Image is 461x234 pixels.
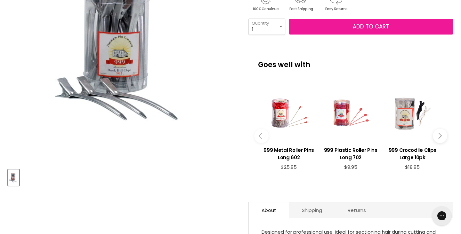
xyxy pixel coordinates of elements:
[429,204,455,228] iframe: Gorgias live chat messenger
[289,19,453,35] button: Add to cart
[281,164,297,170] span: $25.95
[323,142,378,164] a: View product:999 Plastic Roller Pins Long 702
[248,19,285,35] select: Quantity
[258,51,443,72] p: Goes well with
[289,202,335,218] a: Shipping
[323,146,378,161] h3: 999 Plastic Roller Pins Long 702
[344,164,357,170] span: $9.95
[261,146,317,161] h3: 999 Metal Roller Pins Long 602
[9,170,19,185] img: 999 Duck Bill Aluminium Clips 901
[249,202,289,218] a: About
[8,169,19,186] button: 999 Duck Bill Aluminium Clips 901
[405,164,420,170] span: $18.95
[385,146,440,161] h3: 999 Crocodile Clips Large 10pk
[7,168,238,186] div: Product thumbnails
[261,142,317,164] a: View product:999 Metal Roller Pins Long 602
[385,142,440,164] a: View product:999 Crocodile Clips Large 10pk
[335,202,379,218] a: Returns
[353,23,389,30] span: Add to cart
